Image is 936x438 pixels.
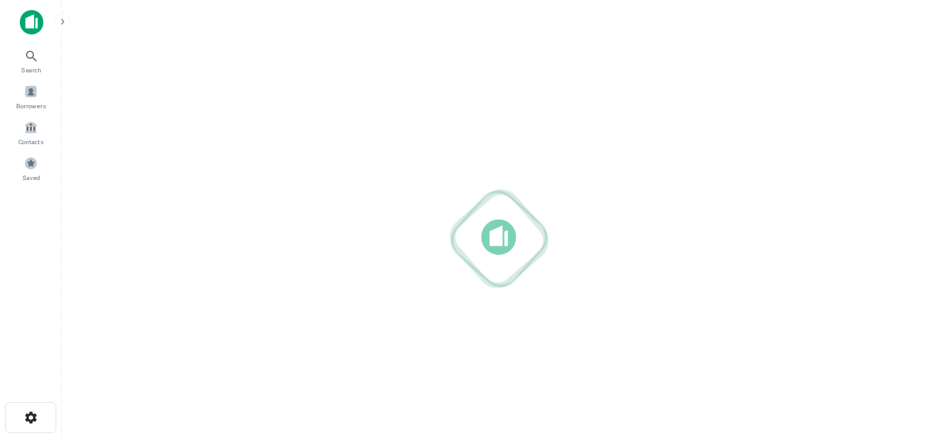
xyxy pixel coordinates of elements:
[4,80,58,113] a: Borrowers
[4,152,58,185] a: Saved
[20,10,43,35] img: capitalize-icon.png
[4,44,58,77] a: Search
[21,65,41,75] span: Search
[22,173,40,182] span: Saved
[16,101,46,111] span: Borrowers
[19,137,43,147] span: Contacts
[4,116,58,149] a: Contacts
